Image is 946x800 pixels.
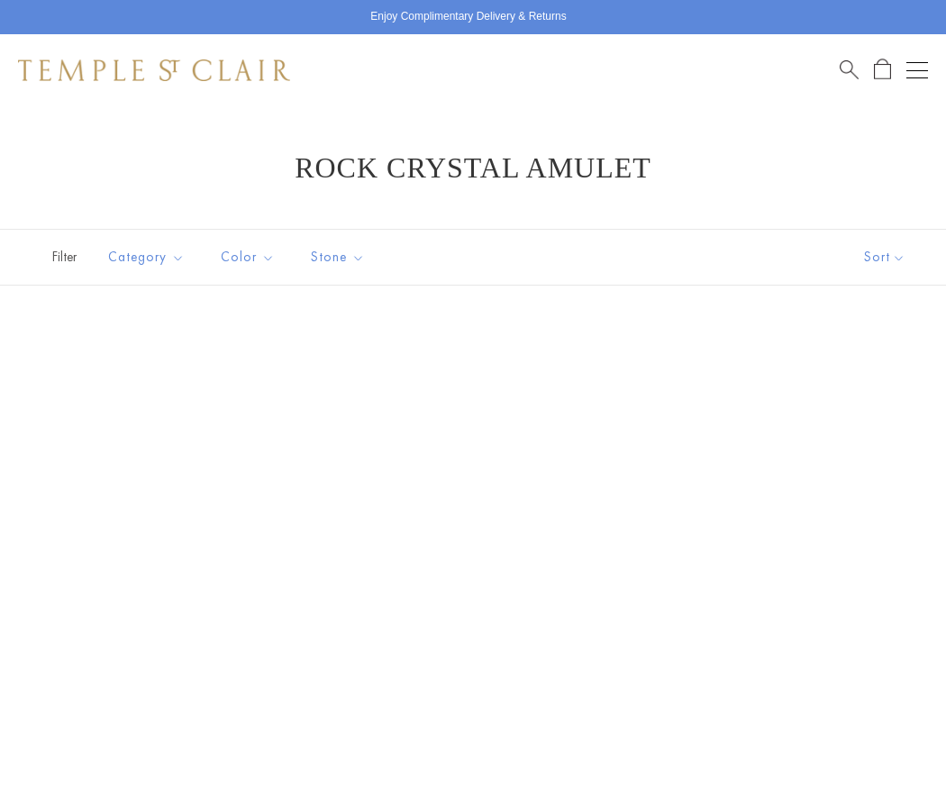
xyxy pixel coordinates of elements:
[874,59,891,81] a: Open Shopping Bag
[906,59,928,81] button: Open navigation
[823,230,946,285] button: Show sort by
[840,59,859,81] a: Search
[95,237,198,277] button: Category
[45,151,901,184] h1: Rock Crystal Amulet
[18,59,290,81] img: Temple St. Clair
[212,246,288,268] span: Color
[370,8,566,26] p: Enjoy Complimentary Delivery & Returns
[207,237,288,277] button: Color
[297,237,378,277] button: Stone
[99,246,198,268] span: Category
[302,246,378,268] span: Stone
